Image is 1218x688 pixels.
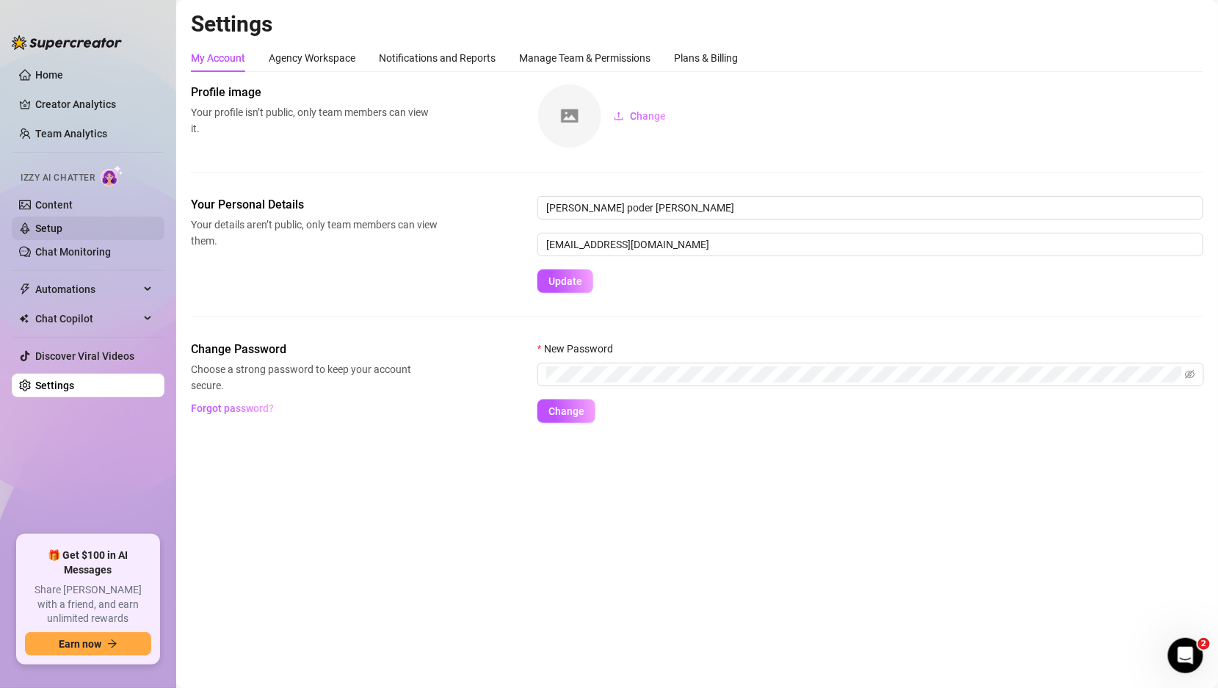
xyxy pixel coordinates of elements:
label: New Password [537,341,623,357]
span: Share [PERSON_NAME] with a friend, and earn unlimited rewards [25,583,151,626]
button: Forgot password? [191,396,275,420]
button: Update [537,269,593,293]
span: Forgot password? [192,402,275,414]
span: Profile image [191,84,438,101]
div: Plans & Billing [674,50,738,66]
a: Creator Analytics [35,93,153,116]
span: Update [548,275,582,287]
span: Izzy AI Chatter [21,171,95,185]
span: 🎁 Get $100 in AI Messages [25,548,151,577]
a: Content [35,199,73,211]
div: My Account [191,50,245,66]
div: Notifications and Reports [379,50,496,66]
img: AI Chatter [101,165,123,187]
span: Your details aren’t public, only team members can view them. [191,217,438,249]
a: Team Analytics [35,128,107,140]
div: Manage Team & Permissions [519,50,650,66]
a: Settings [35,380,74,391]
span: arrow-right [107,639,117,649]
span: upload [614,111,624,121]
span: Change [548,405,584,417]
button: Change [537,399,595,423]
span: 2 [1198,638,1210,650]
img: logo-BBDzfeDw.svg [12,35,122,50]
a: Home [35,69,63,81]
span: Chat Copilot [35,307,139,330]
span: Earn now [59,638,101,650]
span: Change [630,110,666,122]
span: Your profile isn’t public, only team members can view it. [191,104,438,137]
button: Earn nowarrow-right [25,632,151,656]
input: Enter name [537,196,1203,220]
h2: Settings [191,10,1203,38]
span: Change Password [191,341,438,358]
iframe: Intercom live chat [1168,638,1203,673]
span: thunderbolt [19,283,31,295]
span: Automations [35,278,139,301]
span: Your Personal Details [191,196,438,214]
span: Choose a strong password to keep your account secure. [191,361,438,394]
a: Chat Monitoring [35,246,111,258]
a: Discover Viral Videos [35,350,134,362]
span: eye-invisible [1185,369,1195,380]
img: square-placeholder.png [538,84,601,148]
a: Setup [35,222,62,234]
button: Change [602,104,678,128]
img: Chat Copilot [19,314,29,324]
div: Agency Workspace [269,50,355,66]
input: Enter new email [537,233,1203,256]
input: New Password [546,366,1182,383]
